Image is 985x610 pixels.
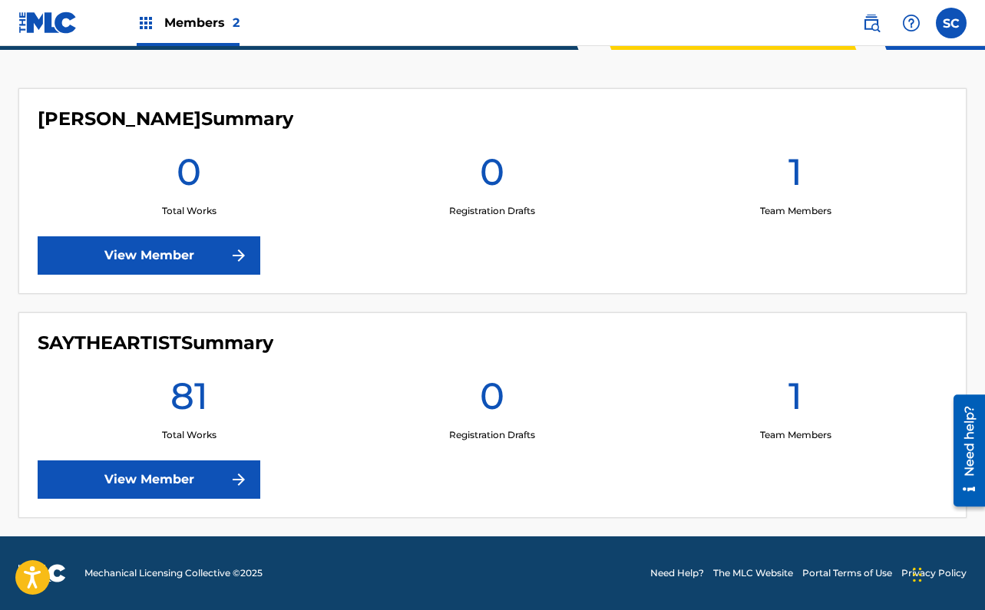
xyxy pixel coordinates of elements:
[449,428,535,442] p: Registration Drafts
[802,566,892,580] a: Portal Terms of Use
[162,428,217,442] p: Total Works
[18,564,66,582] img: logo
[650,566,704,580] a: Need Help?
[164,14,240,31] span: Members
[942,389,985,513] iframe: Resource Center
[788,373,802,428] h1: 1
[18,12,78,34] img: MLC Logo
[38,331,273,354] h4: SAYTHEARTIST
[901,566,967,580] a: Privacy Policy
[760,428,831,442] p: Team Members
[177,149,201,204] h1: 0
[230,470,248,489] img: f7272a7cc735f4ea7f67.svg
[856,8,887,38] a: Public Search
[936,8,967,38] div: User Menu
[713,566,793,580] a: The MLC Website
[170,373,208,428] h1: 81
[38,236,260,275] a: View Member
[38,107,293,130] h4: Sayon Charles
[38,460,260,499] a: View Member
[913,552,922,598] div: Drag
[230,246,248,265] img: f7272a7cc735f4ea7f67.svg
[862,14,881,32] img: search
[760,204,831,218] p: Team Members
[449,204,535,218] p: Registration Drafts
[162,204,217,218] p: Total Works
[480,373,504,428] h1: 0
[896,8,927,38] div: Help
[137,14,155,32] img: Top Rightsholders
[233,15,240,30] span: 2
[84,566,263,580] span: Mechanical Licensing Collective © 2025
[902,14,921,32] img: help
[908,536,985,610] iframe: Chat Widget
[480,149,504,204] h1: 0
[788,149,802,204] h1: 1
